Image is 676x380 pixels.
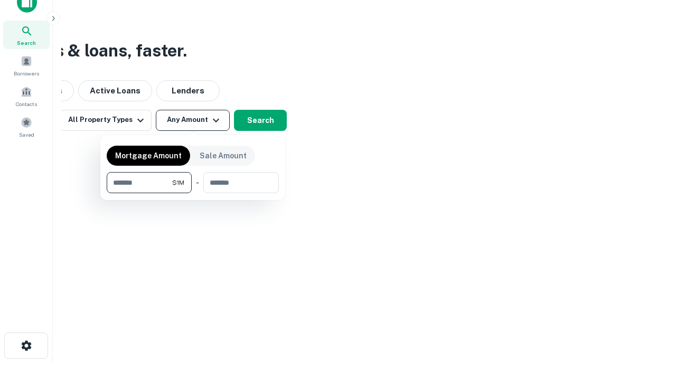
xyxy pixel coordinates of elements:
[623,296,676,346] iframe: Chat Widget
[196,172,199,193] div: -
[172,178,184,187] span: $1M
[200,150,247,161] p: Sale Amount
[115,150,182,161] p: Mortgage Amount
